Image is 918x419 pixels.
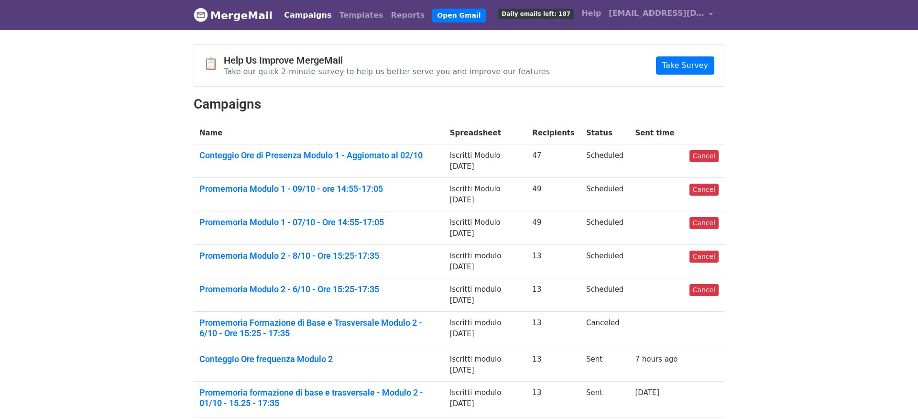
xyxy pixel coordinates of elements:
[432,9,485,22] a: Open Gmail
[580,211,629,245] td: Scheduled
[689,284,719,296] a: Cancel
[224,66,550,77] p: Take our quick 2-minute survey to help us better serve you and improve our features
[635,355,678,364] a: 7 hours ago
[194,96,724,112] h2: Campaigns
[199,354,438,364] a: Conteggio Ore frequenza Modulo 2
[444,245,527,278] td: Iscritti modulo [DATE]
[605,4,717,26] a: [EMAIL_ADDRESS][DOMAIN_NAME]
[580,122,629,144] th: Status
[526,312,580,348] td: 13
[580,144,629,178] td: Scheduled
[444,348,527,382] td: Iscritti modulo [DATE]
[526,144,580,178] td: 47
[498,9,574,19] span: Daily emails left: 187
[199,251,438,261] a: Promemoria Modulo 2 - 8/10 - Ore 15:25-17:35
[578,4,605,23] a: Help
[656,56,714,75] a: Take Survey
[635,388,659,397] a: [DATE]
[526,348,580,382] td: 13
[444,312,527,348] td: Iscritti modulo [DATE]
[224,55,550,66] h4: Help Us Improve MergeMail
[609,8,704,19] span: [EMAIL_ADDRESS][DOMAIN_NAME]
[689,150,719,162] a: Cancel
[335,6,387,25] a: Templates
[526,245,580,278] td: 13
[199,284,438,295] a: Promemoria Modulo 2 - 6/10 - Ore 15:25-17:35
[199,150,438,161] a: Conteggio Ore di Presenza Modulo 1 - Aggiornato al 02/10
[194,8,208,22] img: MergeMail logo
[689,184,719,196] a: Cancel
[494,4,578,23] a: Daily emails left: 187
[444,382,527,418] td: Iscritti modulo [DATE]
[689,217,719,229] a: Cancel
[444,144,527,178] td: Iscritti Modulo [DATE]
[199,318,438,338] a: Promemoria Formazione di Base e Trasversale Modulo 2 - 6/10 - Ore 15:25 - 17:35
[580,382,629,418] td: Sent
[526,382,580,418] td: 13
[629,122,683,144] th: Sent time
[199,184,438,194] a: Promemoria Modulo 1 - 09/10 - ore 14:55-17:05
[199,217,438,228] a: Promemoria Modulo 1 - 07/10 - Ore 14:55-17:05
[526,278,580,312] td: 13
[580,178,629,211] td: Scheduled
[194,5,273,25] a: MergeMail
[580,245,629,278] td: Scheduled
[580,278,629,312] td: Scheduled
[526,211,580,245] td: 49
[580,348,629,382] td: Sent
[580,312,629,348] td: Canceled
[526,178,580,211] td: 49
[280,6,335,25] a: Campaigns
[387,6,429,25] a: Reports
[444,122,527,144] th: Spreadsheet
[204,57,224,71] span: 📋
[444,178,527,211] td: Iscritti Modulo [DATE]
[444,211,527,245] td: Iscritti Modulo [DATE]
[444,278,527,312] td: Iscritti modulo [DATE]
[194,122,444,144] th: Name
[689,251,719,263] a: Cancel
[199,387,438,408] a: Promemoria formazione di base e trasversale - Modulo 2 - 01/10 - 15.25 - 17:35
[526,122,580,144] th: Recipients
